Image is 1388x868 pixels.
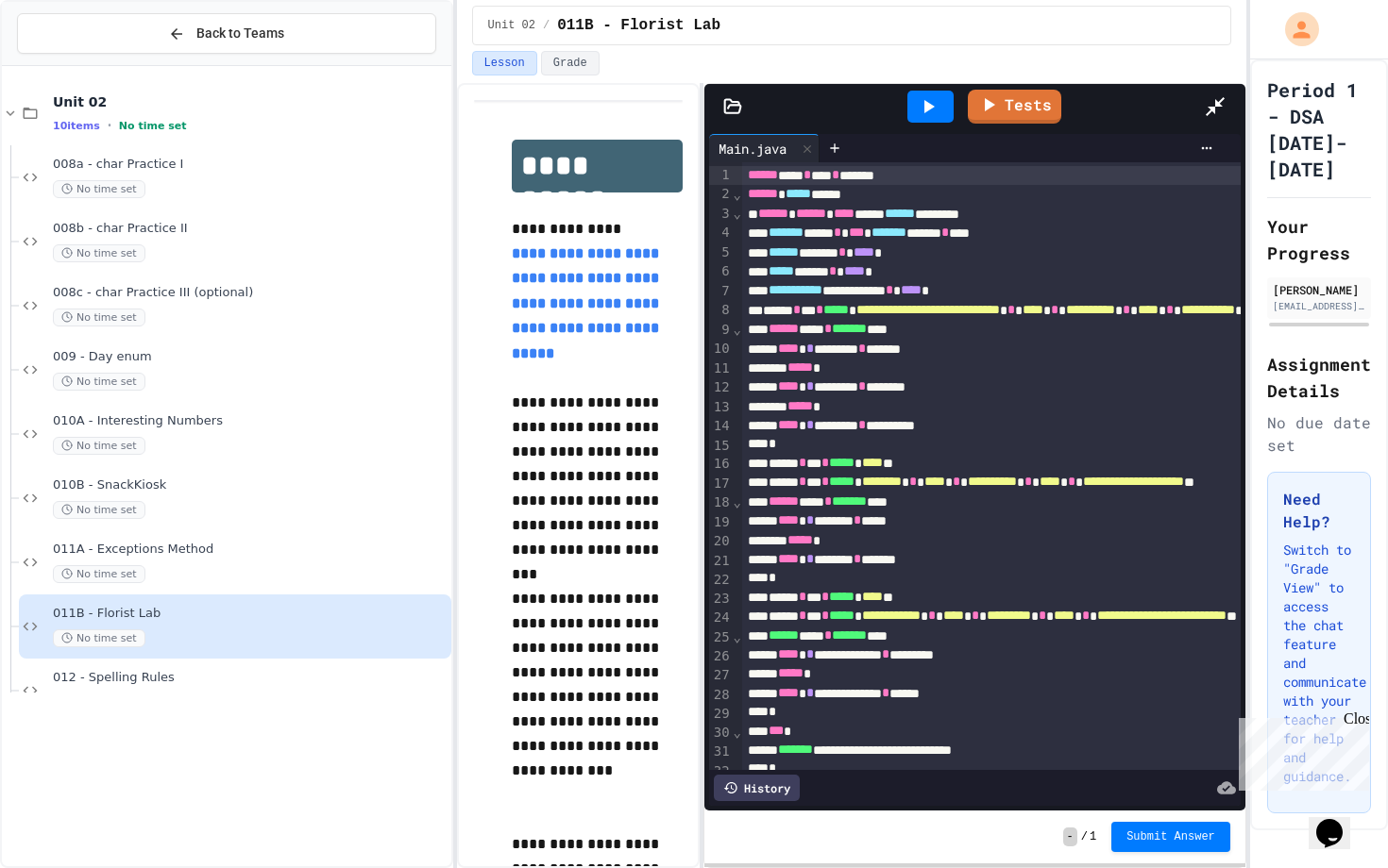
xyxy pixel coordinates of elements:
span: Fold line [733,629,742,644]
span: No time set [53,180,145,198]
span: 008b - char Practice II [53,221,448,237]
span: No time set [53,437,145,455]
div: 13 [709,398,733,417]
button: Submit Answer [1111,822,1230,852]
div: [EMAIL_ADDRESS][DOMAIN_NAME] [1273,299,1365,313]
span: 010A - Interesting Numbers [53,413,448,429]
h2: Your Progress [1267,213,1371,266]
span: Submit Answer [1126,829,1215,844]
span: 012 - Spelling Rules [53,670,448,686]
span: Fold line [733,206,742,221]
div: 19 [709,513,733,532]
span: No time set [53,501,145,519]
h1: Period 1 - DSA [DATE]-[DATE] [1267,76,1371,182]
span: / [543,18,550,33]
div: 24 [709,609,733,627]
div: 27 [709,666,733,685]
div: 23 [709,590,733,609]
div: 14 [709,417,733,436]
h3: Need Help? [1283,488,1355,533]
span: No time set [53,565,145,583]
span: Fold line [733,725,742,740]
span: Unit 02 [53,93,448,110]
span: Back to Teams [196,24,284,43]
span: No time set [53,244,145,262]
div: 16 [709,455,733,474]
div: 32 [709,762,733,781]
div: 18 [709,493,733,512]
span: No time set [119,120,187,132]
div: Chat with us now!Close [8,8,130,120]
iframe: chat widget [1231,710,1369,791]
button: Back to Teams [17,13,436,54]
span: No time set [53,629,145,647]
p: Switch to "Grade View" to access the chat feature and communicate with your teacher for help and ... [1283,541,1355,786]
div: 5 [709,243,733,262]
span: Fold line [733,187,742,202]
div: 25 [709,628,733,647]
span: - [1063,827,1077,846]
div: 8 [709,301,733,320]
div: No due date set [1267,411,1371,457]
span: Unit 02 [488,18,535,33]
div: Main.java [709,134,820,162]
span: 008a - char Practice I [53,157,448,173]
span: 011A - Exceptions Method [53,542,448,558]
div: 28 [709,686,733,705]
span: No time set [53,373,145,391]
div: 4 [709,224,733,242]
div: History [714,775,800,801]
div: 30 [709,724,733,743]
div: 26 [709,647,733,666]
div: Main.java [709,139,796,159]
div: 2 [709,185,733,204]
span: 009 - Day enum [53,349,448,365]
div: 17 [709,475,733,493]
div: My Account [1265,8,1324,51]
span: 010B - SnackKiosk [53,477,448,493]
div: 22 [709,571,733,590]
span: • [108,118,111,133]
iframe: chat widget [1309,793,1369,849]
div: 9 [709,321,733,340]
span: 011B - Florist Lab [53,606,448,622]
button: Lesson [472,51,537,75]
div: 1 [709,166,733,185]
div: 7 [709,282,733,301]
span: Fold line [733,494,742,509]
button: Grade [541,51,600,75]
div: 10 [709,340,733,359]
div: 3 [709,205,733,224]
h2: Assignment Details [1267,351,1371,404]
a: Tests [968,90,1061,124]
span: 10 items [53,120,100,132]
div: 6 [709,262,733,281]
div: 20 [709,532,733,551]
span: No time set [53,309,145,326]
span: Fold line [733,322,742,337]
div: 15 [709,437,733,456]
div: 11 [709,359,733,378]
span: 008c - char Practice III (optional) [53,285,448,301]
span: 1 [1090,829,1096,844]
div: 29 [709,705,733,724]
div: 31 [709,743,733,761]
span: 011B - Florist Lab [557,14,720,37]
div: 12 [709,378,733,397]
div: [PERSON_NAME] [1273,281,1365,298]
span: / [1081,829,1088,844]
div: 21 [709,552,733,571]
